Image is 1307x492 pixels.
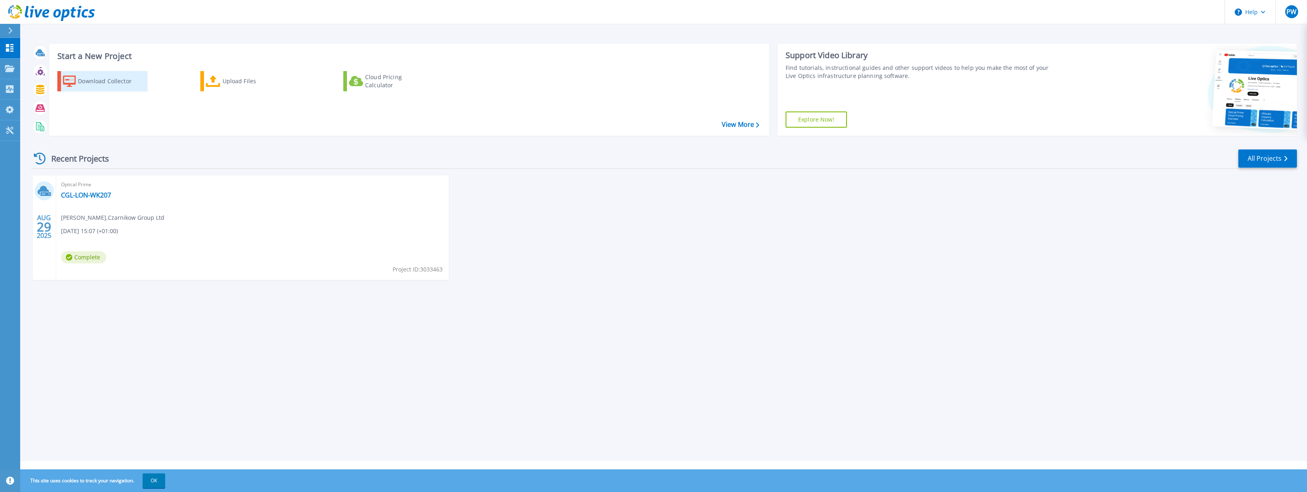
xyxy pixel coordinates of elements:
[31,149,120,168] div: Recent Projects
[143,473,165,488] button: OK
[78,73,143,89] div: Download Collector
[61,213,164,222] span: [PERSON_NAME] , Czarnikow Group Ltd
[61,251,106,263] span: Complete
[1286,8,1296,15] span: PW
[22,473,165,488] span: This site uses cookies to track your navigation.
[61,180,444,189] span: Optical Prime
[343,71,433,91] a: Cloud Pricing Calculator
[786,111,847,128] a: Explore Now!
[393,265,443,274] span: Project ID: 3033463
[223,73,287,89] div: Upload Files
[36,212,52,242] div: AUG 2025
[365,73,430,89] div: Cloud Pricing Calculator
[61,191,111,199] a: CGL-LON-WK207
[786,64,1056,80] div: Find tutorials, instructional guides and other support videos to help you make the most of your L...
[200,71,290,91] a: Upload Files
[1238,149,1297,168] a: All Projects
[37,223,51,230] span: 29
[57,52,759,61] h3: Start a New Project
[57,71,147,91] a: Download Collector
[786,50,1056,61] div: Support Video Library
[722,121,759,128] a: View More
[61,227,118,235] span: [DATE] 15:07 (+01:00)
